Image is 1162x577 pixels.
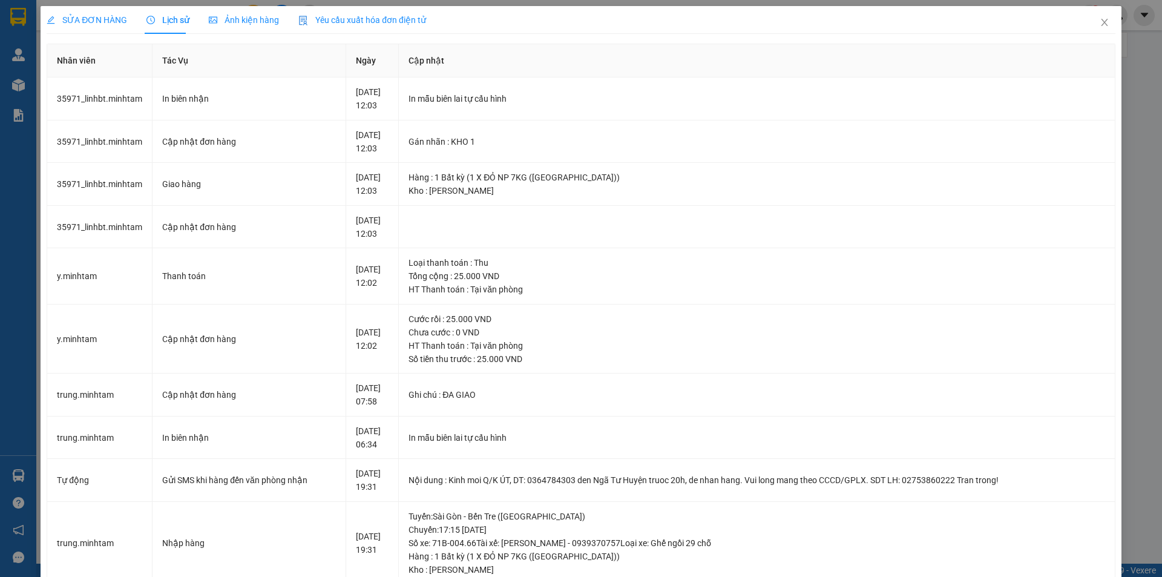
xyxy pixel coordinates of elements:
[47,248,153,305] td: y.minhtam
[409,431,1105,444] div: In mẫu biên lai tự cấu hình
[47,44,153,77] th: Nhân viên
[31,76,69,85] span: CÔ MÍT Ú-
[25,5,102,15] span: [DATE]-
[47,15,127,25] span: SỬA ĐƠN HÀNG
[409,473,1105,487] div: Nội dung : Kinh moi Q/K ÚT, DT: 0364784303 den Ngã Tư Huyện truoc 20h, de nhan hang. Vui long m...
[71,27,139,41] span: SG08253241
[59,16,123,25] strong: PHIẾU TRẢ HÀNG
[1100,18,1109,27] span: close
[356,85,389,112] div: [DATE] 12:03
[356,326,389,352] div: [DATE] 12:02
[409,326,1105,339] div: Chưa cước : 0 VND
[47,120,153,163] td: 35971_linhbt.minhtam
[47,77,153,120] td: 35971_linhbt.minhtam
[4,85,167,111] span: 1 T NP 5KG (HDV) HƯ BỂ KO ĐỀN
[4,65,53,74] span: Ngày/ giờ gửi:
[146,16,155,24] span: clock-circle
[47,206,153,249] td: 35971_linhbt.minhtam
[409,339,1105,352] div: HT Thanh toán : Tại văn phòng
[409,550,1105,563] div: Hàng : 1 Bất kỳ (1 X ĐỎ NP 7KG ([GEOGRAPHIC_DATA]))
[162,135,336,148] div: Cập nhật đơn hàng
[47,305,153,374] td: y.minhtam
[356,530,389,556] div: [DATE] 19:31
[47,459,153,502] td: Tự động
[54,65,115,74] span: 14:58:04 [DATE]
[47,16,55,24] span: edit
[356,381,389,408] div: [DATE] 07:58
[162,269,336,283] div: Thanh toán
[409,510,1105,550] div: Tuyến : Sài Gòn - Bến Tre ([GEOGRAPHIC_DATA]) Chuyến: 17:15 [DATE] Số xe: 71B-004.66 Tài xế: [PER...
[47,417,153,460] td: trung.minhtam
[162,92,336,105] div: In biên nhận
[4,76,117,85] span: N.nhận:
[298,15,426,25] span: Yêu cầu xuất hóa đơn điện tử
[409,171,1105,184] div: Hàng : 1 Bất kỳ (1 X ĐỎ NP 7KG ([GEOGRAPHIC_DATA]))
[356,263,389,289] div: [DATE] 12:02
[69,76,117,85] span: 0868282368
[1088,6,1121,40] button: Close
[4,54,166,63] span: N.gửi:
[409,283,1105,296] div: HT Thanh toán : Tại văn phòng
[356,424,389,451] div: [DATE] 06:34
[52,7,102,15] span: [PERSON_NAME]
[162,220,336,234] div: Cập nhật đơn hàng
[162,473,336,487] div: Gửi SMS khi hàng đến văn phòng nhận
[209,15,279,25] span: Ảnh kiện hàng
[409,135,1105,148] div: Gán nhãn : KHO 1
[42,27,139,41] strong: MĐH:
[399,44,1115,77] th: Cập nhật
[47,163,153,206] td: 35971_linhbt.minhtam
[356,214,389,240] div: [DATE] 12:03
[356,467,389,493] div: [DATE] 19:31
[153,44,346,77] th: Tác Vụ
[356,128,389,155] div: [DATE] 12:03
[298,16,308,25] img: icon
[409,312,1105,326] div: Cước rồi : 25.000 VND
[409,184,1105,197] div: Kho : [PERSON_NAME]
[4,5,102,15] span: 14:54-
[4,88,167,110] span: Tên hàng:
[409,256,1105,269] div: Loại thanh toán : Thu
[162,332,336,346] div: Cập nhật đơn hàng
[346,44,399,77] th: Ngày
[409,269,1105,283] div: Tổng cộng : 25.000 VND
[409,92,1105,105] div: In mẫu biên lai tự cấu hình
[409,388,1105,401] div: Ghi chú : ĐA GIAO
[118,54,166,63] span: 0932040919
[162,388,336,401] div: Cập nhật đơn hàng
[409,352,1105,366] div: Số tiền thu trước : 25.000 VND
[409,563,1105,576] div: Kho : [PERSON_NAME]
[356,171,389,197] div: [DATE] 12:03
[25,54,166,63] span: CTY KHANG THỊNH PHÁT-
[209,16,217,24] span: picture
[162,431,336,444] div: In biên nhận
[162,536,336,550] div: Nhập hàng
[146,15,189,25] span: Lịch sử
[162,177,336,191] div: Giao hàng
[47,374,153,417] td: trung.minhtam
